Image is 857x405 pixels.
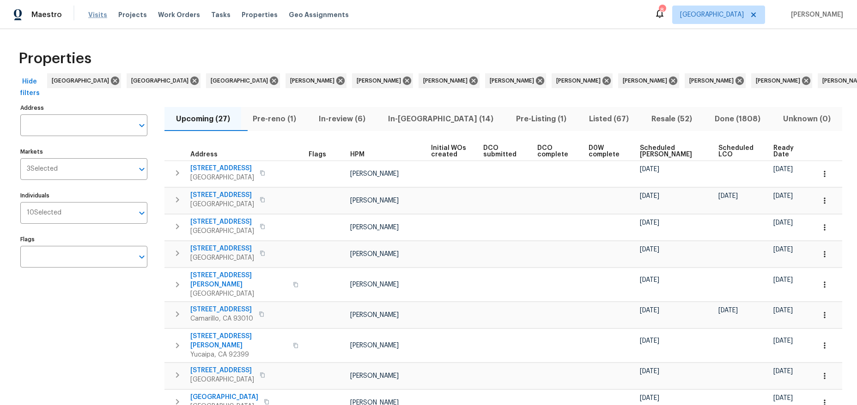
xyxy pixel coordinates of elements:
[352,73,413,88] div: [PERSON_NAME]
[242,10,278,19] span: Properties
[680,10,744,19] span: [GEOGRAPHIC_DATA]
[357,76,405,85] span: [PERSON_NAME]
[431,145,468,158] span: Initial WOs created
[640,166,659,173] span: [DATE]
[640,307,659,314] span: [DATE]
[646,113,698,125] span: Resale (52)
[640,277,659,283] span: [DATE]
[778,113,837,125] span: Unknown (0)
[88,10,107,19] span: Visits
[20,237,147,242] label: Flags
[190,200,254,209] span: [GEOGRAPHIC_DATA]
[709,113,766,125] span: Done (1808)
[309,151,326,158] span: Flags
[640,246,659,253] span: [DATE]
[190,305,253,314] span: [STREET_ADDRESS]
[618,73,679,88] div: [PERSON_NAME]
[773,368,793,375] span: [DATE]
[350,224,399,231] span: [PERSON_NAME]
[350,312,399,318] span: [PERSON_NAME]
[419,73,480,88] div: [PERSON_NAME]
[190,191,254,200] span: [STREET_ADDRESS]
[190,289,287,298] span: [GEOGRAPHIC_DATA]
[158,10,200,19] span: Work Orders
[685,73,746,88] div: [PERSON_NAME]
[190,350,287,359] span: Yucaipa, CA 92399
[718,193,738,199] span: [DATE]
[135,250,148,263] button: Open
[247,113,302,125] span: Pre-reno (1)
[31,10,62,19] span: Maestro
[118,10,147,19] span: Projects
[135,207,148,220] button: Open
[485,73,546,88] div: [PERSON_NAME]
[190,164,254,173] span: [STREET_ADDRESS]
[718,307,738,314] span: [DATE]
[350,171,399,177] span: [PERSON_NAME]
[350,251,399,257] span: [PERSON_NAME]
[350,373,399,379] span: [PERSON_NAME]
[290,76,338,85] span: [PERSON_NAME]
[190,393,258,402] span: [GEOGRAPHIC_DATA]
[135,119,148,132] button: Open
[286,73,346,88] div: [PERSON_NAME]
[18,76,41,99] span: Hide filters
[127,73,201,88] div: [GEOGRAPHIC_DATA]
[537,145,573,158] span: DCO complete
[20,149,147,155] label: Markets
[490,76,538,85] span: [PERSON_NAME]
[170,113,236,125] span: Upcoming (27)
[27,209,61,217] span: 10 Selected
[382,113,499,125] span: In-[GEOGRAPHIC_DATA] (14)
[623,76,671,85] span: [PERSON_NAME]
[350,342,399,349] span: [PERSON_NAME]
[190,244,254,253] span: [STREET_ADDRESS]
[556,76,604,85] span: [PERSON_NAME]
[640,338,659,344] span: [DATE]
[135,163,148,176] button: Open
[773,307,793,314] span: [DATE]
[20,105,147,111] label: Address
[773,277,793,283] span: [DATE]
[689,76,737,85] span: [PERSON_NAME]
[350,281,399,288] span: [PERSON_NAME]
[190,314,253,323] span: Camarillo, CA 93010
[640,220,659,226] span: [DATE]
[190,226,254,236] span: [GEOGRAPHIC_DATA]
[589,145,624,158] span: D0W complete
[190,253,254,262] span: [GEOGRAPHIC_DATA]
[787,10,843,19] span: [PERSON_NAME]
[773,145,799,158] span: Ready Date
[773,193,793,199] span: [DATE]
[773,338,793,344] span: [DATE]
[313,113,371,125] span: In-review (6)
[583,113,635,125] span: Listed (67)
[190,173,254,182] span: [GEOGRAPHIC_DATA]
[211,76,272,85] span: [GEOGRAPHIC_DATA]
[773,246,793,253] span: [DATE]
[640,395,659,401] span: [DATE]
[510,113,572,125] span: Pre-Listing (1)
[773,220,793,226] span: [DATE]
[18,54,91,63] span: Properties
[423,76,471,85] span: [PERSON_NAME]
[350,151,365,158] span: HPM
[190,271,287,289] span: [STREET_ADDRESS][PERSON_NAME]
[47,73,121,88] div: [GEOGRAPHIC_DATA]
[52,76,113,85] span: [GEOGRAPHIC_DATA]
[773,395,793,401] span: [DATE]
[131,76,192,85] span: [GEOGRAPHIC_DATA]
[211,12,231,18] span: Tasks
[350,197,399,204] span: [PERSON_NAME]
[190,375,254,384] span: [GEOGRAPHIC_DATA]
[15,73,44,101] button: Hide filters
[20,193,147,198] label: Individuals
[190,217,254,226] span: [STREET_ADDRESS]
[718,145,758,158] span: Scheduled LCO
[640,193,659,199] span: [DATE]
[756,76,804,85] span: [PERSON_NAME]
[483,145,521,158] span: DCO submitted
[190,332,287,350] span: [STREET_ADDRESS][PERSON_NAME]
[773,166,793,173] span: [DATE]
[640,368,659,375] span: [DATE]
